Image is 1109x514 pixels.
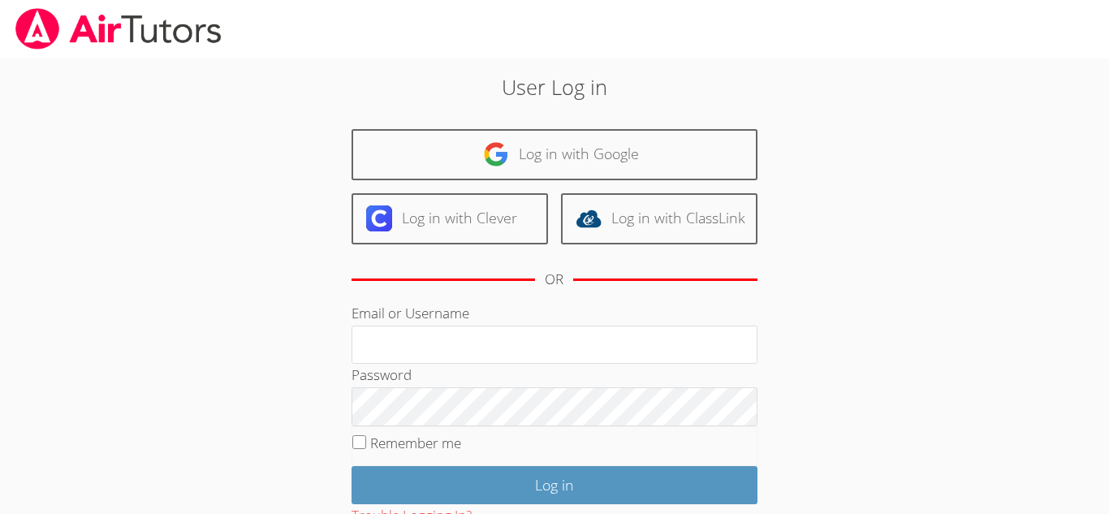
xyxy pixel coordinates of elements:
input: Log in [352,466,757,504]
img: airtutors_banner-c4298cdbf04f3fff15de1276eac7730deb9818008684d7c2e4769d2f7ddbe033.png [14,8,223,50]
h2: User Log in [255,71,854,102]
a: Log in with Google [352,129,757,180]
div: OR [545,268,563,292]
img: google-logo-50288ca7cdecda66e5e0955fdab243c47b7ad437acaf1139b6f446037453330a.svg [483,141,509,167]
a: Log in with Clever [352,193,548,244]
img: classlink-logo-d6bb404cc1216ec64c9a2012d9dc4662098be43eaf13dc465df04b49fa7ab582.svg [576,205,602,231]
img: clever-logo-6eab21bc6e7a338710f1a6ff85c0baf02591cd810cc4098c63d3a4b26e2feb20.svg [366,205,392,231]
label: Password [352,365,412,384]
label: Email or Username [352,304,469,322]
label: Remember me [370,434,461,452]
a: Log in with ClassLink [561,193,757,244]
